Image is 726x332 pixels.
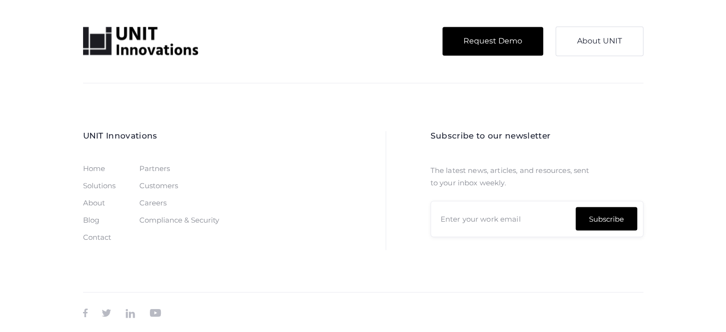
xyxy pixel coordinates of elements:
input: Enter your work email [431,201,643,237]
form: Newsletter Form [431,201,643,237]
a: Careers [139,199,167,206]
a: Compliance & Security [139,216,219,224]
a: About [83,199,105,206]
a:  [102,306,111,320]
a: Customers [139,182,178,189]
a: About UNIT [556,26,643,56]
a:  [149,306,161,320]
a: Blog [83,216,99,224]
p: The latest news, articles, and resources, sent to your inbox weekly. [431,164,598,189]
a: Request Demo [442,27,543,55]
input: Subscribe [576,207,637,230]
a:  [83,306,88,320]
a: Partners [139,164,170,172]
h2: Subscribe to our newsletter [431,131,643,140]
h2: UNIT Innovations [83,131,219,140]
a: Solutions [83,182,116,189]
a:  [126,306,135,320]
a: Contact [83,233,111,241]
a: Home [83,164,105,172]
iframe: Chat Widget [678,286,726,332]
